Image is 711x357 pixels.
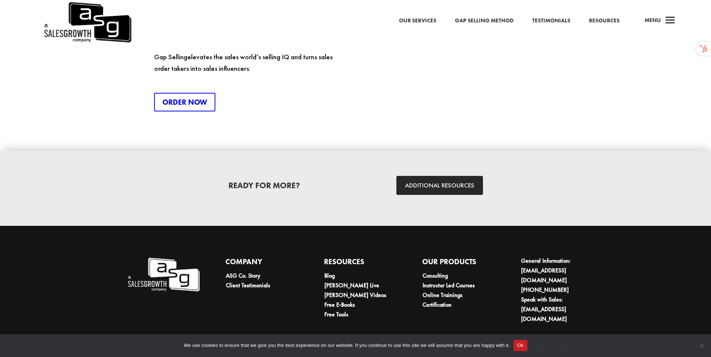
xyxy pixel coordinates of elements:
a: Client Testimonials [226,281,270,289]
span: Gap Selling [154,52,187,61]
a: Free Tools [324,310,348,318]
p: elevates the sales world’s selling IQ and turns sales order takers into sales influencers. [154,51,344,74]
a: [PHONE_NUMBER] [521,286,569,294]
a: Blog [324,272,335,279]
a: [EMAIL_ADDRESS][DOMAIN_NAME] [521,305,567,323]
span: We use cookies to ensure that we give you the best experience on our website. If you continue to ... [184,342,509,349]
a: Resources [589,16,620,26]
img: A Sales Growth Company [127,256,200,293]
h2: READY FOR MORE? [177,181,352,193]
a: Order Now [154,93,215,111]
li: Speak with Sales: [521,295,593,324]
a: Free E-Books [324,301,355,309]
a: Certification [422,301,452,309]
a: Online Trainings [422,291,462,299]
a: ADDITIONAL RESOURCES [396,176,483,195]
span: Menu [645,16,661,24]
h4: Company [225,256,298,271]
h4: Our Products [422,256,495,271]
a: [EMAIL_ADDRESS][DOMAIN_NAME] [521,266,567,284]
a: Instructor Led Courses [422,281,475,289]
span: a [663,13,678,28]
a: [PERSON_NAME] Videos [324,291,386,299]
h4: Resources [324,256,397,271]
li: General Information: [521,256,593,285]
a: Consulting [422,272,448,279]
a: Our Services [399,16,436,26]
a: ASG Co. Story [226,272,261,279]
button: Ok [514,340,527,351]
a: [PERSON_NAME] Live [324,281,379,289]
a: Gap Selling Method [455,16,514,26]
span: No [698,342,705,349]
a: Testimonials [532,16,570,26]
